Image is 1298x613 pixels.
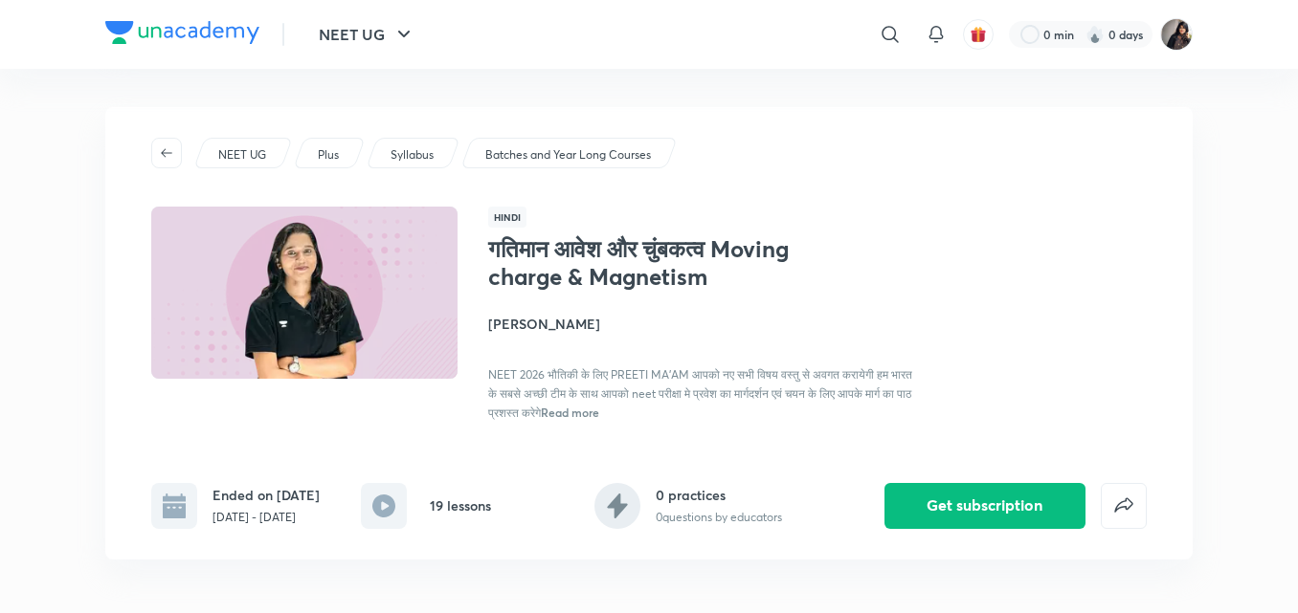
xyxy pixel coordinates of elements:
[388,146,437,164] a: Syllabus
[970,26,987,43] img: avatar
[488,235,801,291] h1: गतिमान आवेश और चुंबकत्व Moving charge & Magnetism
[391,146,434,164] p: Syllabus
[541,405,599,420] span: Read more
[307,15,427,54] button: NEET UG
[1101,483,1147,529] button: false
[105,21,259,44] img: Company Logo
[215,146,270,164] a: NEET UG
[105,21,259,49] a: Company Logo
[318,146,339,164] p: Plus
[656,509,782,526] p: 0 questions by educators
[213,485,320,505] h6: Ended on [DATE]
[218,146,266,164] p: NEET UG
[485,146,651,164] p: Batches and Year Long Courses
[488,314,917,334] h4: [PERSON_NAME]
[488,367,912,420] span: NEET 2026 भौतिकी के लिए PREETI MA'AM आपको नए सभी विषय वस्तु से अवगत करायेगी हम भारत के सबसे अच्छी...
[148,205,460,381] img: Thumbnail
[884,483,1085,529] button: Get subscription
[482,146,655,164] a: Batches and Year Long Courses
[963,19,994,50] button: avatar
[488,207,526,228] span: Hindi
[430,495,491,515] h6: 19 lessons
[213,509,320,526] p: [DATE] - [DATE]
[656,485,782,505] h6: 0 practices
[315,146,343,164] a: Plus
[1160,18,1193,51] img: Afeera M
[1085,25,1105,44] img: streak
